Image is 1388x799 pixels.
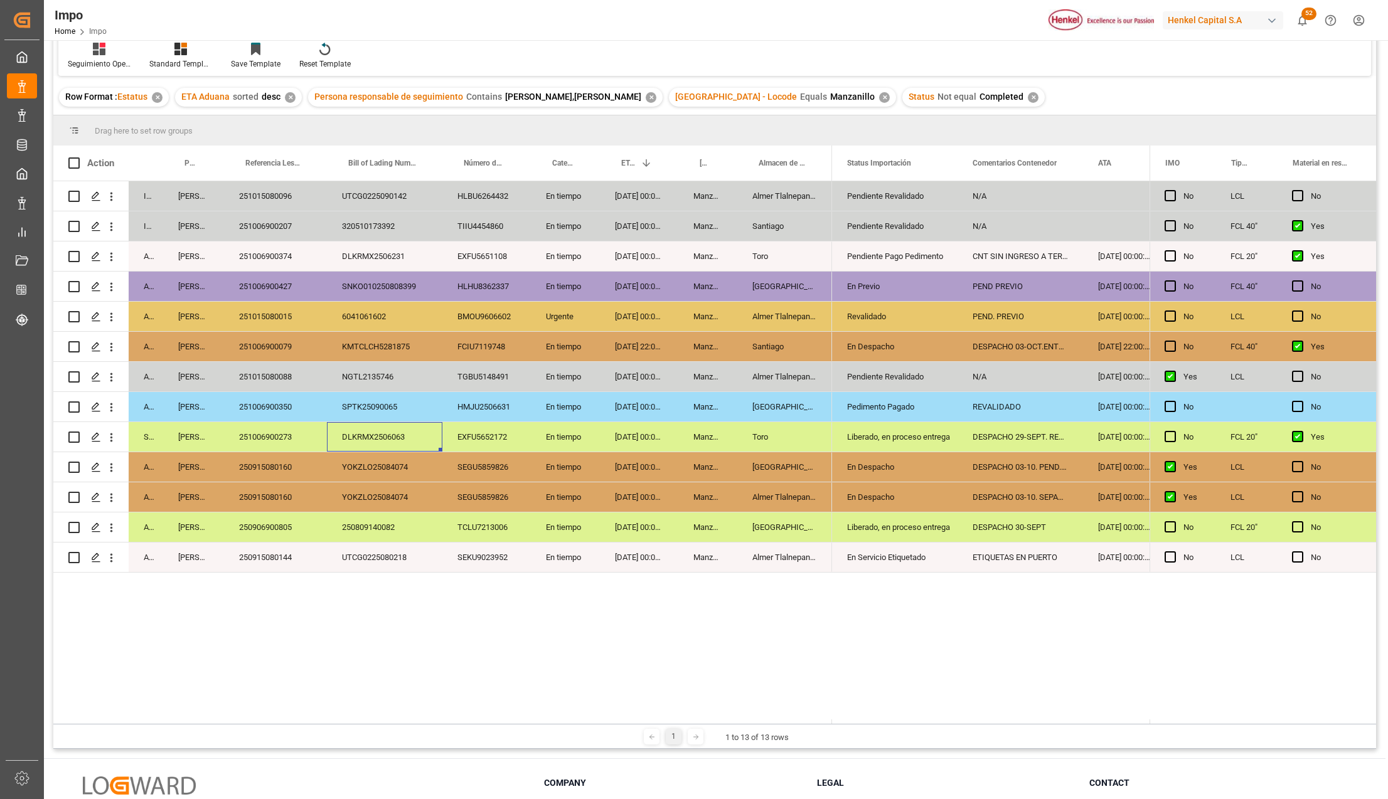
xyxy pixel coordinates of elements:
div: Almer Tlalnepantla [737,482,832,512]
div: [PERSON_NAME] [163,211,224,241]
span: Bill of Lading Number [348,159,416,167]
div: Reset Template [299,58,351,70]
div: Pedimento Pagado [847,393,942,421]
div: 251015080096 [224,181,327,211]
div: CNT SIN INGRESO A TERMINAL. RESGUARDO EN MTY [958,241,1083,271]
div: Manzanillo [678,482,737,512]
span: Comentarios Contenedor [973,159,1057,167]
div: [DATE] 00:00:00 [1083,272,1165,301]
span: Row Format : [65,92,117,102]
div: [DATE] 00:00:00 [1083,482,1165,512]
div: [PERSON_NAME] [163,272,224,301]
div: Arrived [129,392,163,421]
div: Yes [1311,242,1361,271]
div: En tiempo [531,452,600,482]
span: Estatus [117,92,147,102]
div: No [1183,182,1200,211]
div: Press SPACE to select this row. [53,452,832,482]
div: Liberado, en proceso entrega [847,513,942,542]
h3: Company [544,776,801,790]
div: ETIQUETAS EN PUERTO [958,542,1083,572]
h3: Contact [1089,776,1347,790]
div: REVALIDADO [958,392,1083,421]
span: [PERSON_NAME],[PERSON_NAME] [505,92,641,102]
div: 250915080144 [224,542,327,572]
div: DESPACHO 03-OCT.ENTREGAR 17-OCT [958,332,1083,361]
div: Press SPACE to select this row. [1150,512,1376,542]
div: No [1183,242,1200,271]
div: Press SPACE to select this row. [53,302,832,332]
div: Manzanillo [678,211,737,241]
div: Pendiente Revalidado [847,362,942,391]
div: 250915080160 [224,452,327,482]
div: No [1183,393,1200,421]
div: SEGU5859826 [442,452,531,482]
div: Yes [1311,332,1361,361]
div: [PERSON_NAME] [163,512,224,542]
div: [DATE] 00:00:00 [600,422,678,452]
div: No [1311,362,1361,391]
div: PEND. PREVIO [958,302,1083,331]
div: Liberado, en proceso entrega [847,423,942,452]
div: Toro [737,422,832,452]
div: [DATE] 00:00:00 [600,181,678,211]
div: Revalidado [847,302,942,331]
div: Press SPACE to select this row. [53,512,832,542]
div: Manzanillo [678,362,737,391]
div: No [1183,302,1200,331]
div: Yes [1183,453,1200,482]
div: Arrived [129,362,163,391]
div: [DATE] 00:00:00 [600,542,678,572]
div: Almer Tlalnepantla [737,362,832,391]
div: N/A [958,362,1083,391]
div: Press SPACE to select this row. [53,332,832,362]
div: NGTL2135746 [327,362,442,391]
button: Henkel Capital S.A [1163,8,1288,32]
div: Almer Tlalnepantla [737,181,832,211]
div: [DATE] 22:00:00 [1083,332,1165,361]
div: FCL 40" [1215,272,1277,301]
div: LCL [1215,302,1277,331]
div: DESPACHO 29-SEPT. RESGUARDO MTY [958,422,1083,452]
div: Press SPACE to select this row. [1150,302,1376,332]
div: Manzanillo [678,302,737,331]
div: En Despacho [847,483,942,512]
span: Manzanillo [830,92,875,102]
span: Status [909,92,934,102]
div: [PERSON_NAME] [163,332,224,361]
div: Press SPACE to select this row. [53,482,832,512]
div: FCL 40" [1215,211,1277,241]
div: Press SPACE to select this row. [53,241,832,272]
button: Help Center [1316,6,1345,34]
div: Manzanillo [678,272,737,301]
div: Action [87,157,114,169]
div: Yes [1183,362,1200,391]
div: LCL [1215,542,1277,572]
div: LCL [1215,362,1277,391]
div: Press SPACE to select this row. [1150,362,1376,392]
div: [DATE] 00:00:00 [600,241,678,271]
div: Arrived [129,452,163,482]
div: SEGU5859826 [442,482,531,512]
div: Manzanillo [678,332,737,361]
div: 250915080160 [224,482,327,512]
div: Arrived [129,272,163,301]
span: Tipo de Carga (LCL/FCL) [1231,159,1251,167]
div: Save Template [231,58,280,70]
div: En Despacho [847,453,942,482]
div: Santiago [737,211,832,241]
span: Persona responsable de seguimiento [314,92,463,102]
div: LCL [1215,181,1277,211]
div: [DATE] 00:00:00 [1083,302,1165,331]
div: DESPACHO 03-10. SEPARACION DE CARGA [958,482,1083,512]
div: No [1311,543,1361,572]
div: No [1183,513,1200,542]
div: Manzanillo [678,181,737,211]
div: ✕ [1028,92,1038,103]
div: Press SPACE to select this row. [1150,452,1376,482]
div: Storage [129,422,163,452]
span: ETA Aduana [181,92,230,102]
div: Manzanillo [678,422,737,452]
div: [PERSON_NAME] [163,422,224,452]
div: No [1311,453,1361,482]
